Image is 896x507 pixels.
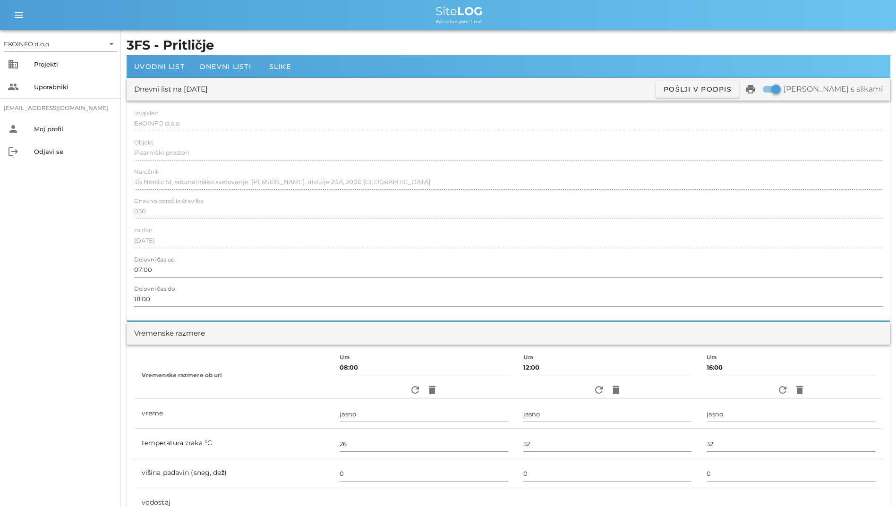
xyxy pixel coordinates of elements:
[13,9,25,21] i: menu
[134,139,154,146] label: Objekt
[106,38,117,50] i: arrow_drop_down
[593,384,605,396] i: refresh
[435,4,483,18] span: Site
[849,462,896,507] div: Pripomoček za klepet
[134,429,332,458] td: temperatura zraka °C
[200,62,251,71] span: Dnevni listi
[34,148,113,155] div: Odjavi se
[134,328,205,339] div: Vremenske razmere
[8,146,19,157] i: logout
[435,18,483,25] span: We value your time.
[784,84,883,94] label: [PERSON_NAME] s slikami
[523,354,534,361] label: Ura
[34,83,113,91] div: Uporabniki
[656,81,739,98] button: Pošlji v podpis
[127,36,890,55] h1: 3FS - Pritličje
[134,227,153,234] label: za dan
[663,85,732,93] span: Pošlji v podpis
[457,4,483,18] b: LOG
[707,354,717,361] label: Ura
[794,384,805,396] i: delete
[610,384,622,396] i: delete
[34,60,113,68] div: Projekti
[4,40,49,48] div: EKOINFO d.o.o
[269,62,291,71] span: Slike
[134,399,332,429] td: vreme
[34,125,113,133] div: Moj profil
[849,462,896,507] iframe: Chat Widget
[134,169,159,176] label: Naročnik
[427,384,438,396] i: delete
[8,81,19,93] i: people
[410,384,421,396] i: refresh
[777,384,788,396] i: refresh
[134,84,208,95] div: Dnevni list na [DATE]
[340,354,350,361] label: Ura
[8,123,19,135] i: person
[745,84,756,95] i: print
[134,62,185,71] span: Uvodni list
[134,110,158,117] label: Izvajalec
[134,198,204,205] label: Dnevno poročilo številka
[8,59,19,70] i: business
[4,36,117,51] div: EKOINFO d.o.o
[134,286,175,293] label: Delovni čas do
[134,458,332,488] td: višina padavin (sneg, dež)
[134,256,175,263] label: Delovni čas od
[134,352,332,399] th: Vremenske razmere ob uri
